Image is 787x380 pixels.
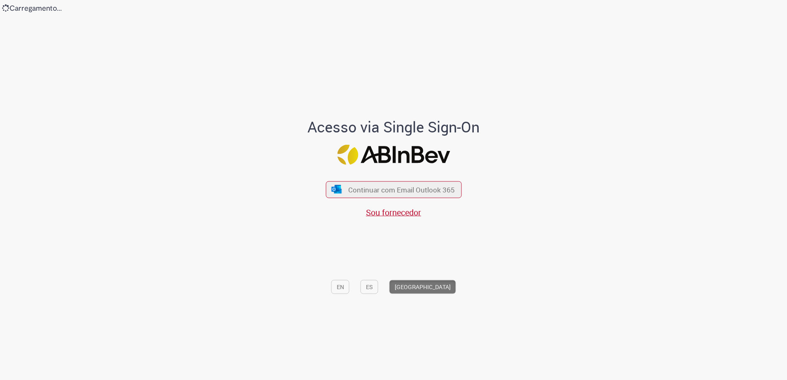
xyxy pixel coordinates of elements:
button: [GEOGRAPHIC_DATA] [389,280,456,294]
h1: Acesso via Single Sign-On [279,118,508,135]
button: ícone Azure/Microsoft 360 Continuar com Email Outlook 365 [326,181,461,198]
span: Continuar com Email Outlook 365 [348,185,455,194]
button: EN [331,280,349,294]
img: Logo ABInBev [337,145,450,165]
button: ES [361,280,378,294]
a: Sou fornecedor [366,207,421,218]
img: ícone Azure/Microsoft 360 [331,185,342,194]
